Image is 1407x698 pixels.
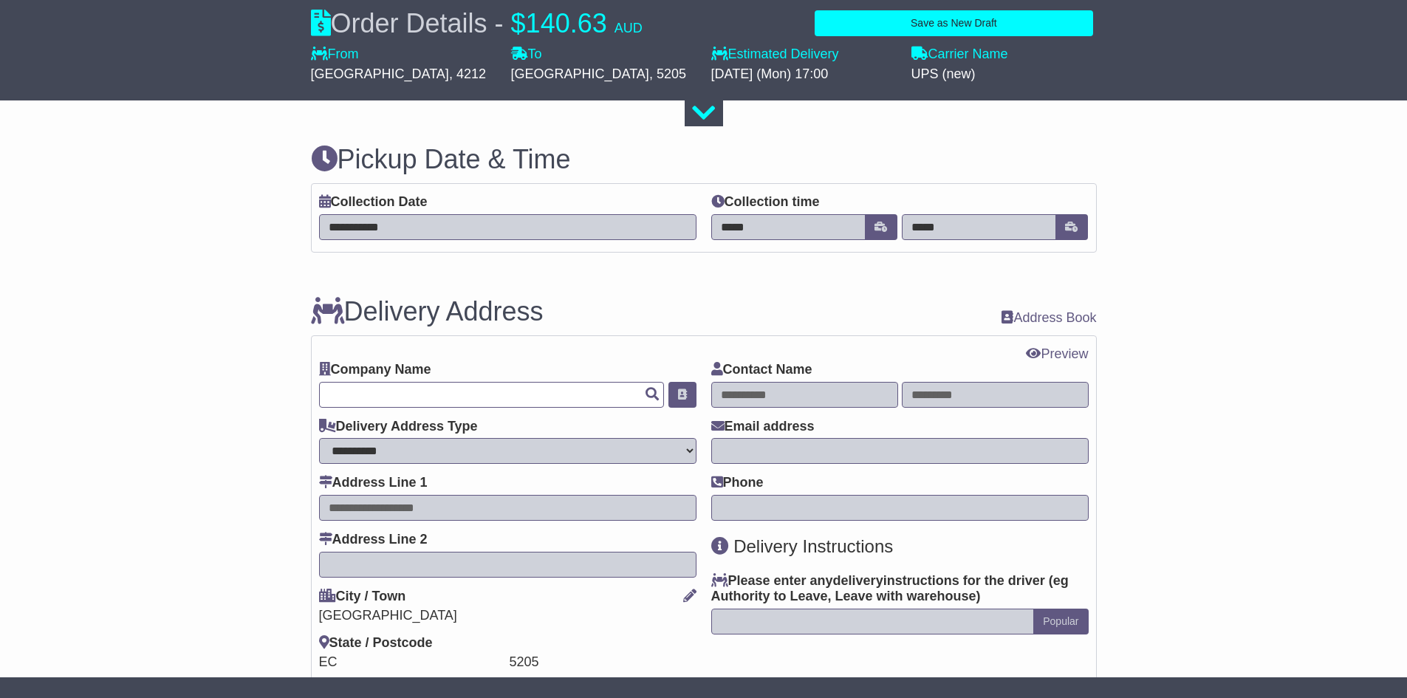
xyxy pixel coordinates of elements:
label: Contact Name [711,362,812,378]
span: Delivery Instructions [733,536,893,556]
span: $ [511,8,526,38]
span: [GEOGRAPHIC_DATA] [311,66,449,81]
label: To [511,47,542,63]
label: Please enter any instructions for the driver ( ) [711,573,1089,605]
label: Collection time [711,194,820,211]
h3: Pickup Date & Time [311,145,1097,174]
span: delivery [833,573,883,588]
label: From [311,47,359,63]
label: Collection Date [319,194,428,211]
div: EC [319,654,506,671]
label: Phone [711,475,764,491]
div: [GEOGRAPHIC_DATA] [319,608,696,624]
div: UPS (new) [911,66,1097,83]
span: [GEOGRAPHIC_DATA] [511,66,649,81]
button: Popular [1033,609,1088,634]
label: City / Town [319,589,406,605]
div: 5205 [510,654,696,671]
label: Company Name [319,362,431,378]
span: AUD [615,21,643,35]
label: State / Postcode [319,635,433,651]
div: [DATE] (Mon) 17:00 [711,66,897,83]
label: Address Line 2 [319,532,428,548]
div: Order Details - [311,7,643,39]
span: , 4212 [449,66,486,81]
span: 140.63 [526,8,607,38]
span: eg Authority to Leave, Leave with warehouse [711,573,1069,604]
label: Address Line 1 [319,475,428,491]
a: Address Book [1002,310,1096,325]
a: Preview [1026,346,1088,361]
label: Delivery Address Type [319,419,478,435]
button: Save as New Draft [815,10,1092,36]
h3: Delivery Address [311,297,544,326]
label: Carrier Name [911,47,1008,63]
span: , 5205 [649,66,686,81]
label: Estimated Delivery [711,47,897,63]
label: Email address [711,419,815,435]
